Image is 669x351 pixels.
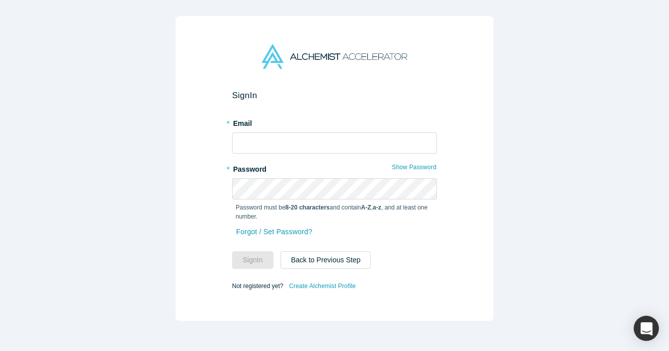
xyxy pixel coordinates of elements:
strong: 8-20 characters [286,204,330,211]
button: SignIn [232,251,273,269]
strong: a-z [373,204,381,211]
a: Create Alchemist Profile [289,279,356,293]
label: Password [232,161,437,175]
label: Email [232,115,437,129]
button: Back to Previous Step [281,251,371,269]
strong: A-Z [361,204,371,211]
a: Forgot / Set Password? [236,223,313,241]
p: Password must be and contain , , and at least one number. [236,203,433,221]
button: Show Password [392,161,437,174]
span: Not registered yet? [232,283,283,290]
img: Alchemist Accelerator Logo [262,44,407,69]
h2: Sign In [232,90,437,101]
